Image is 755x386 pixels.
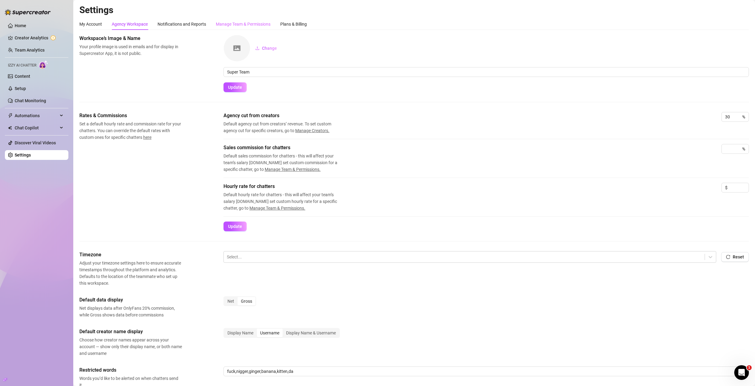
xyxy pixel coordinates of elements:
span: Manage Team & Permissions. [265,167,321,172]
img: Chat Copilot [8,126,12,130]
span: Set a default hourly rate and commission rate for your chatters. You can override the default rat... [79,121,182,141]
button: Reset [721,252,749,262]
a: Team Analytics [15,48,45,52]
button: Update [223,222,247,231]
div: Notifications and Reports [158,21,206,27]
div: Display Name & Username [283,329,339,337]
span: Chat Copilot [15,123,58,133]
div: segmented control [223,296,256,306]
h2: Settings [79,4,749,16]
a: Chat Monitoring [15,98,46,103]
a: Discover Viral Videos [15,140,56,145]
div: Gross [238,297,256,305]
span: Manage Team & Permissions. [249,206,305,211]
span: Izzy AI Chatter [8,63,36,68]
a: Setup [15,86,26,91]
a: Creator Analytics exclamation-circle [15,33,64,43]
span: build [3,377,7,382]
div: Net [224,297,238,305]
span: Adjust your timezone settings here to ensure accurate timestamps throughout the platform and anal... [79,260,182,287]
span: Reset [733,254,744,259]
input: Enter name [223,67,749,77]
span: Timezone [79,251,182,258]
div: Manage Team & Permissions [216,21,270,27]
span: thunderbolt [8,113,13,118]
div: Plans & Billing [280,21,307,27]
span: Restricted words [79,366,182,374]
span: Default agency cut from creators’ revenue. To set custom agency cut for specific creators, go to [223,121,346,134]
span: here [143,135,151,140]
button: Change [250,43,282,53]
span: Update [228,224,242,229]
iframe: Intercom live chat [734,365,749,380]
span: Default data display [79,296,182,304]
span: Change [262,46,277,51]
a: Content [15,74,30,79]
span: Default creator name display [79,328,182,335]
div: Username [257,329,283,337]
span: Workspace’s Image & Name [79,35,182,42]
span: reload [726,255,730,259]
img: logo-BBDzfeDw.svg [5,9,51,15]
span: Choose how creator names appear across your account — show only their display name, or both name ... [79,337,182,357]
img: square-placeholder.png [224,35,250,61]
div: My Account [79,21,102,27]
span: Update [228,85,242,90]
span: Your profile image is used in emails and for display in Supercreator App, it is not public. [79,43,182,57]
span: Default hourly rate for chatters - this will affect your team’s salary [DOMAIN_NAME] set custom h... [223,191,346,211]
div: Display Name [224,329,257,337]
span: Hourly rate for chatters [223,183,346,190]
span: Sales commission for chatters [223,144,346,151]
button: Update [223,82,247,92]
span: Net displays data after OnlyFans 20% commission, while Gross shows data before commissions [79,305,182,318]
span: Agency cut from creators [223,112,346,119]
span: Default sales commission for chatters - this will affect your team’s salary [DOMAIN_NAME] set cus... [223,153,346,173]
span: Rates & Commissions [79,112,182,119]
span: 1 [747,365,752,370]
div: segmented control [223,328,340,338]
span: Automations [15,111,58,121]
img: AI Chatter [39,60,48,69]
div: Agency Workspace [112,21,148,27]
span: Manage Creators. [295,128,329,133]
a: Settings [15,153,31,157]
span: upload [255,46,260,50]
a: Home [15,23,26,28]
